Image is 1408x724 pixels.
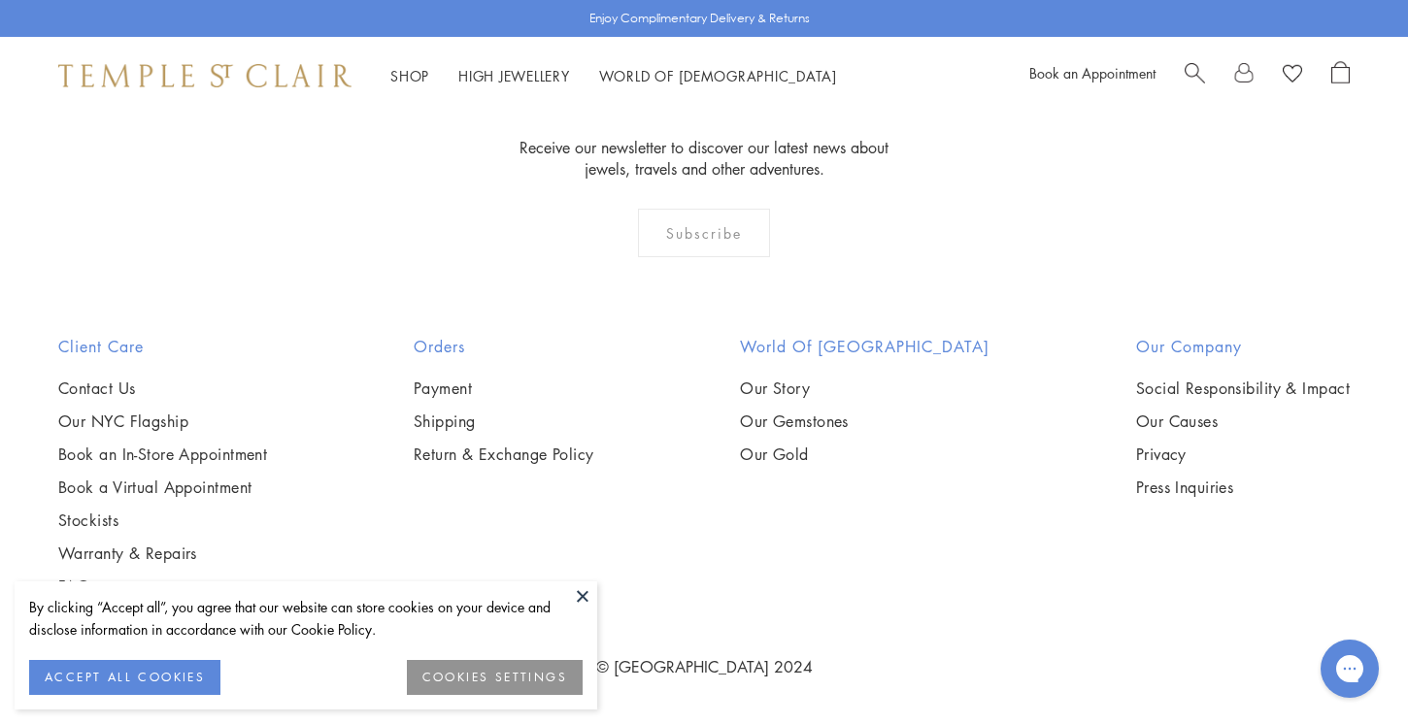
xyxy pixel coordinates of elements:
img: Temple St. Clair [58,64,352,87]
a: Our Story [740,378,989,399]
a: Press Inquiries [1136,477,1350,498]
a: Our Causes [1136,411,1350,432]
h2: Our Company [1136,335,1350,358]
button: ACCEPT ALL COOKIES [29,660,220,695]
a: Our NYC Flagship [58,411,267,432]
a: Privacy [1136,444,1350,465]
a: Contact Us [58,378,267,399]
h2: Client Care [58,335,267,358]
div: Subscribe [638,209,771,257]
a: Shipping [414,411,594,432]
div: By clicking “Accept all”, you agree that our website can store cookies on your device and disclos... [29,596,583,641]
a: Book an Appointment [1029,63,1156,82]
a: Open Shopping Bag [1331,61,1350,90]
iframe: Gorgias live chat messenger [1311,633,1389,705]
a: Payment [414,378,594,399]
a: Warranty & Repairs [58,543,267,564]
nav: Main navigation [390,64,837,88]
a: Return & Exchange Policy [414,444,594,465]
a: Our Gemstones [740,411,989,432]
a: Book an In-Store Appointment [58,444,267,465]
button: COOKIES SETTINGS [407,660,583,695]
a: © [GEOGRAPHIC_DATA] 2024 [596,656,813,677]
h2: Orders [414,335,594,358]
a: Social Responsibility & Impact [1136,378,1350,399]
a: Our Gold [740,444,989,465]
h2: World of [GEOGRAPHIC_DATA] [740,335,989,358]
a: Search [1185,61,1205,90]
a: View Wishlist [1283,61,1302,90]
p: Enjoy Complimentary Delivery & Returns [589,9,810,28]
a: ShopShop [390,66,429,85]
p: Receive our newsletter to discover our latest news about jewels, travels and other adventures. [508,137,901,180]
a: Stockists [58,510,267,531]
a: World of [DEMOGRAPHIC_DATA]World of [DEMOGRAPHIC_DATA] [599,66,837,85]
a: FAQs [58,576,267,597]
a: High JewelleryHigh Jewellery [458,66,570,85]
a: Book a Virtual Appointment [58,477,267,498]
